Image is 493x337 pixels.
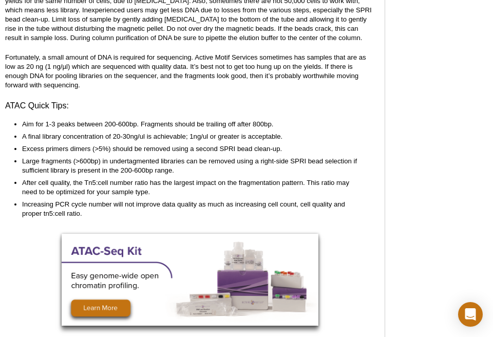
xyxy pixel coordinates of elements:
[22,200,365,218] li: Increasing PCR cycle number will not improve data quality as much as increasing cell count, cell ...
[5,100,374,112] h3: ATAC Quick Tips:
[22,144,365,154] li: Excess primers dimers (>5%) should be removed using a second SPRI bead clean-up.
[22,132,365,141] li: A final library concentration of 20-30ng/ul is achievable; 1ng/ul or greater is acceptable.
[22,120,365,129] li: Aim for 1-3 peaks between 200-600bp. Fragments should be trailing off after 800bp.
[5,53,374,90] p: Fortunately, a small amount of DNA is required for sequencing. Active Motif Services sometimes ha...
[62,234,318,326] img: ATAC-Seq Kit
[22,178,365,197] li: After cell quality, the Tn5:cell number ratio has the largest impact on the fragmentation pattern...
[22,157,365,175] li: Large fragments (>600bp) in undertagmented libraries can be removed using a right-side SPRI bead ...
[458,302,483,327] div: Open Intercom Messenger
